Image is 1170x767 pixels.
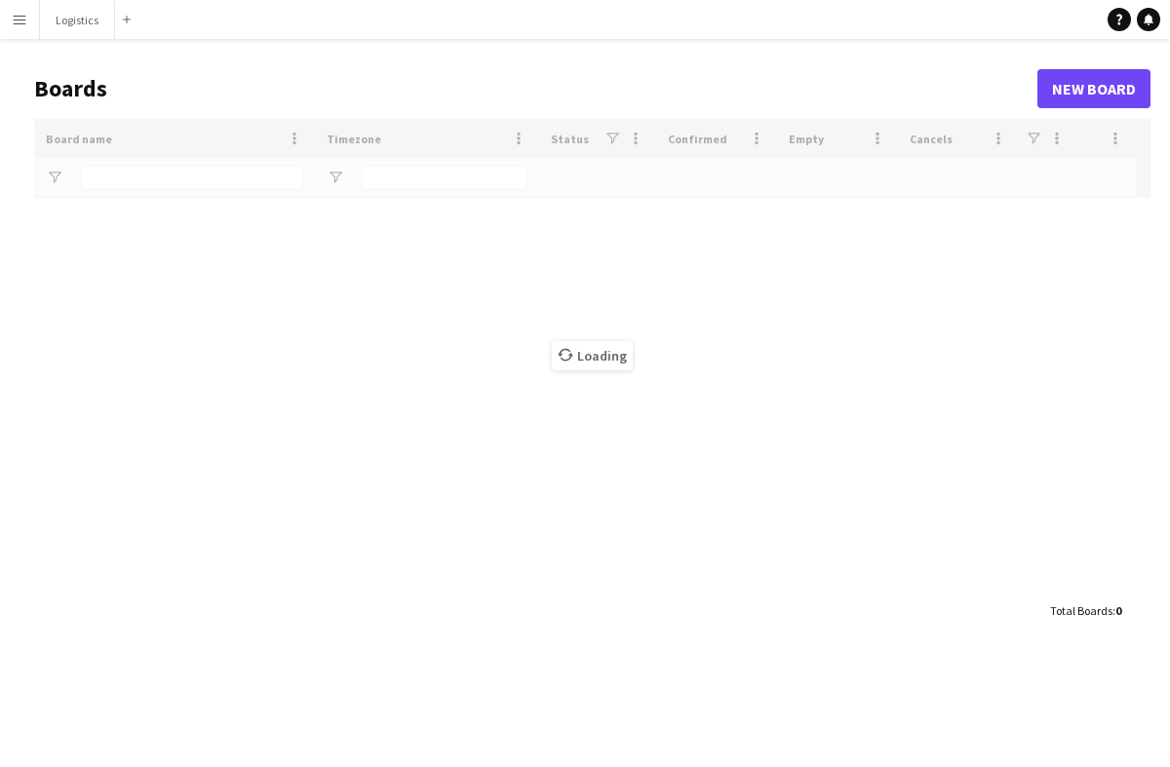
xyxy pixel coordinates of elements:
[1037,69,1150,108] a: New Board
[34,74,1037,103] h1: Boards
[1050,603,1112,618] span: Total Boards
[1115,603,1121,618] span: 0
[40,1,115,39] button: Logistics
[1050,592,1121,630] div: :
[552,341,633,370] span: Loading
